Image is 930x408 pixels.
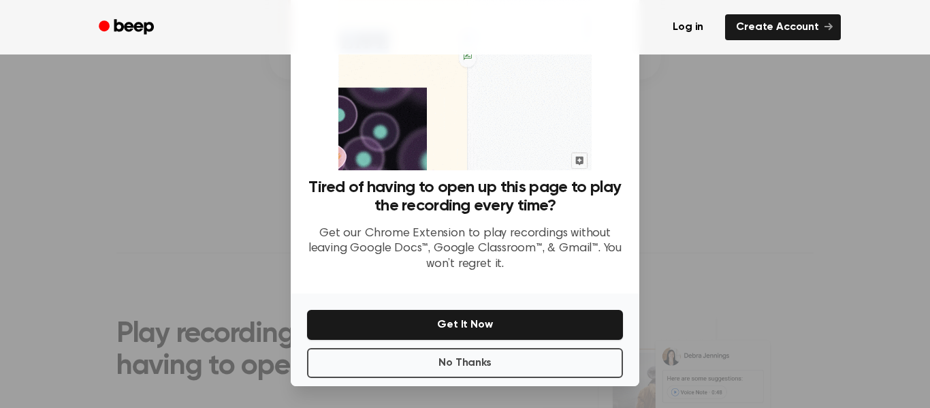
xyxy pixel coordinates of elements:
[659,12,717,43] a: Log in
[307,178,623,215] h3: Tired of having to open up this page to play the recording every time?
[725,14,841,40] a: Create Account
[307,226,623,272] p: Get our Chrome Extension to play recordings without leaving Google Docs™, Google Classroom™, & Gm...
[307,310,623,340] button: Get It Now
[307,348,623,378] button: No Thanks
[89,14,166,41] a: Beep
